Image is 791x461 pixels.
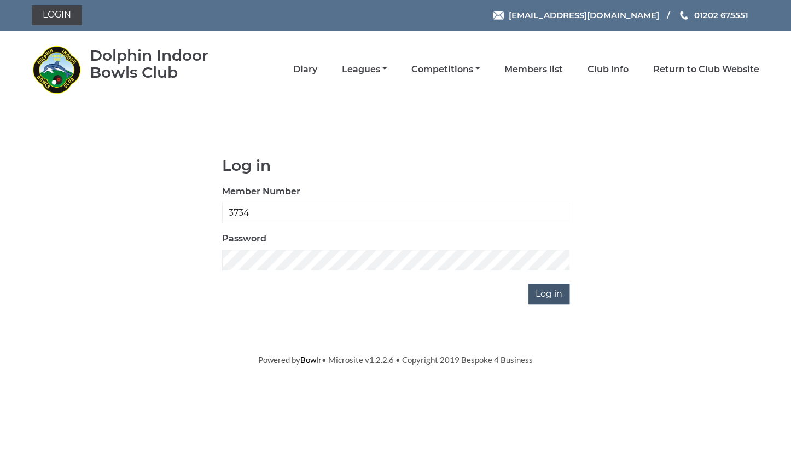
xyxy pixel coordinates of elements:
[509,10,659,20] span: [EMAIL_ADDRESS][DOMAIN_NAME]
[694,10,748,20] span: 01202 675551
[32,5,82,25] a: Login
[528,284,569,304] input: Log in
[493,11,504,20] img: Email
[222,157,569,174] h1: Log in
[293,64,317,76] a: Diary
[504,64,563,76] a: Members list
[258,355,533,365] span: Powered by • Microsite v1.2.2.6 • Copyright 2019 Bespoke 4 Business
[680,11,688,20] img: Phone us
[588,64,629,76] a: Club Info
[493,9,659,21] a: Email [EMAIL_ADDRESS][DOMAIN_NAME]
[90,47,240,81] div: Dolphin Indoor Bowls Club
[300,355,322,365] a: Bowlr
[653,64,759,76] a: Return to Club Website
[222,185,300,198] label: Member Number
[411,64,480,76] a: Competitions
[222,232,266,245] label: Password
[32,45,81,94] img: Dolphin Indoor Bowls Club
[342,64,387,76] a: Leagues
[678,9,748,21] a: Phone us 01202 675551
